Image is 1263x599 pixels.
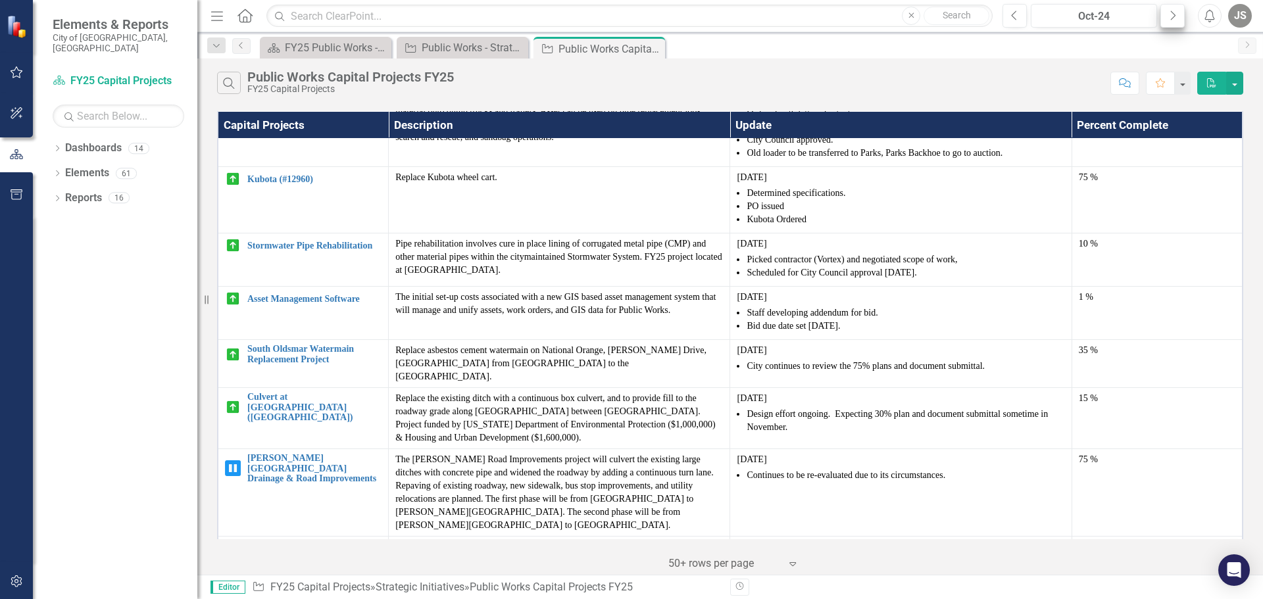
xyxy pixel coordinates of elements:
[247,344,382,364] a: South Oldsmar Watermain Replacement Project
[747,253,1064,266] li: Picked contractor (Vortex) and negotiated scope of work,
[558,41,662,57] div: Public Works Capital Projects FY25
[247,294,382,304] a: Asset Management Software
[266,5,993,28] input: Search ClearPoint...
[395,171,723,184] p: Replace Kubota wheel cart.
[1072,233,1243,287] td: Double-Click to Edit
[1079,291,1235,304] div: 1 %
[218,340,389,388] td: Double-Click to Edit Right Click for Context Menu
[389,233,730,287] td: Double-Click to Edit
[128,143,149,154] div: 14
[747,147,1064,160] li: Old loader to be transferred to Parks, Parks Backhoe to go to auction.
[225,460,241,476] img: On Hold
[252,580,720,595] div: » »
[389,340,730,388] td: Double-Click to Edit
[395,237,723,277] p: Pipe rehabilitation involves cure in place lining of corrugated metal pipe (CMP) and other materi...
[395,392,723,444] p: Replace the existing ditch with a continuous box culvert, and to provide fill to the roadway grad...
[247,392,382,422] a: Culvert at [GEOGRAPHIC_DATA] ([GEOGRAPHIC_DATA])
[395,344,723,383] p: Replace asbestos cement watermain on National Orange, [PERSON_NAME] Drive, [GEOGRAPHIC_DATA] from...
[389,388,730,449] td: Double-Click to Edit
[225,347,241,362] img: On Target
[218,233,389,287] td: Double-Click to Edit Right Click for Context Menu
[1072,537,1243,598] td: Double-Click to Edit
[1072,340,1243,388] td: Double-Click to Edit
[737,171,1064,184] p: [DATE]
[218,537,389,598] td: Double-Click to Edit Right Click for Context Menu
[1031,4,1157,28] button: Oct-24
[400,39,525,56] a: Public Works - Strategic Initiatives
[737,392,1064,405] p: [DATE]
[247,70,454,84] div: Public Works Capital Projects FY25
[53,32,184,54] small: City of [GEOGRAPHIC_DATA], [GEOGRAPHIC_DATA]
[747,187,1064,200] li: Determined specifications.
[730,537,1072,598] td: Double-Click to Edit
[270,581,370,593] a: FY25 Capital Projects
[737,237,1064,251] p: [DATE]
[730,167,1072,233] td: Double-Click to Edit
[1218,554,1250,586] div: Open Intercom Messenger
[1072,449,1243,537] td: Double-Click to Edit
[218,287,389,340] td: Double-Click to Edit Right Click for Context Menu
[247,174,382,184] a: Kubota (#12960)
[109,193,130,204] div: 16
[730,449,1072,537] td: Double-Click to Edit
[747,133,1064,147] li: City Council approved.
[747,360,1064,373] li: City continues to review the 75% plans and document submittal.
[225,171,241,187] img: On Target
[1079,453,1235,466] div: 75 %
[225,291,241,306] img: On Target
[1079,344,1235,357] div: 35 %
[747,408,1064,434] p: Design effort ongoing. Expecting 30% plan and document submittal sometime in November.
[218,449,389,537] td: Double-Click to Edit Right Click for Context Menu
[422,39,525,56] div: Public Works - Strategic Initiatives
[247,84,454,94] div: FY25 Capital Projects
[389,449,730,537] td: Double-Click to Edit
[730,233,1072,287] td: Double-Click to Edit
[943,10,971,20] span: Search
[730,340,1072,388] td: Double-Click to Edit
[747,306,1064,320] li: Staff developing addendum for bid.
[247,453,382,483] a: [PERSON_NAME][GEOGRAPHIC_DATA] Drainage & Road Improvements
[395,291,723,317] p: The initial set-up costs associated with a new GIS based asset management system that will manage...
[1035,9,1152,24] div: Oct-24
[65,141,122,156] a: Dashboards
[737,453,1064,466] p: [DATE]
[395,453,723,532] p: The [PERSON_NAME] Road Improvements project will culvert the existing large ditches with concrete...
[389,167,730,233] td: Double-Click to Edit
[747,200,1064,213] li: PO issued
[225,237,241,253] img: On Target
[7,14,30,38] img: ClearPoint Strategy
[389,287,730,340] td: Double-Click to Edit
[747,213,1064,226] li: Kubota Ordered
[1079,237,1235,251] div: 10 %
[1228,4,1252,28] button: JS
[470,581,633,593] div: Public Works Capital Projects FY25
[53,16,184,32] span: Elements & Reports
[263,39,388,56] a: FY25 Public Works - Strategic Plan
[53,105,184,128] input: Search Below...
[65,191,102,206] a: Reports
[218,167,389,233] td: Double-Click to Edit Right Click for Context Menu
[210,581,245,594] span: Editor
[218,388,389,449] td: Double-Click to Edit Right Click for Context Menu
[730,287,1072,340] td: Double-Click to Edit
[1072,388,1243,449] td: Double-Click to Edit
[924,7,989,25] button: Search
[747,469,1064,482] li: Continues to be re-evaluated due to its circumstances.
[1079,392,1235,405] div: 15 %
[53,74,184,89] a: FY25 Capital Projects
[247,241,382,251] a: Stormwater Pipe Rehabilitation
[1072,167,1243,233] td: Double-Click to Edit
[1079,171,1235,184] div: 75 %
[116,168,137,179] div: 61
[737,291,1064,304] p: [DATE]
[737,344,1064,357] p: [DATE]
[376,581,464,593] a: Strategic Initiatives
[285,39,388,56] div: FY25 Public Works - Strategic Plan
[730,388,1072,449] td: Double-Click to Edit
[1072,287,1243,340] td: Double-Click to Edit
[65,166,109,181] a: Elements
[225,399,241,415] img: On Target
[389,537,730,598] td: Double-Click to Edit
[747,320,1064,333] li: Bid due date set [DATE].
